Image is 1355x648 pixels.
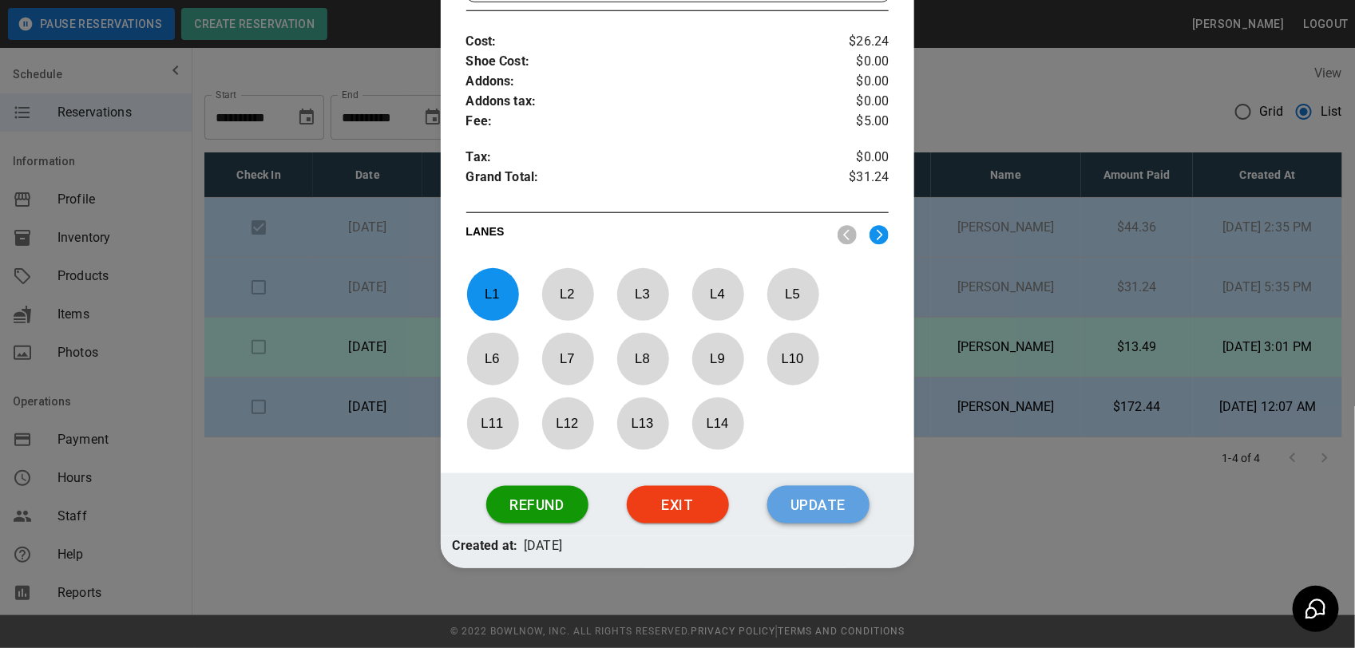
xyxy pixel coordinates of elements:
p: LANES [466,223,826,246]
p: $0.00 [818,72,889,92]
p: $0.00 [818,148,889,168]
button: Refund [486,486,588,524]
img: right.svg [870,225,889,245]
p: L 13 [616,405,669,442]
p: Shoe Cost : [466,52,819,72]
p: L 11 [466,405,519,442]
p: L 4 [691,275,744,313]
p: L 7 [541,340,594,377]
p: L 8 [616,340,669,377]
button: Exit [627,486,729,524]
button: Update [767,486,870,524]
p: Created at: [453,536,518,556]
p: L 5 [767,275,819,313]
p: L 12 [541,405,594,442]
p: L 3 [616,275,669,313]
p: Cost : [466,32,819,52]
p: L 1 [466,275,519,313]
p: $0.00 [818,92,889,112]
p: Tax : [466,148,819,168]
p: L 6 [466,340,519,377]
p: Addons : [466,72,819,92]
img: nav_left.svg [838,225,857,245]
p: [DATE] [524,536,562,556]
p: L 9 [691,340,744,377]
p: L 2 [541,275,594,313]
p: Grand Total : [466,168,819,192]
p: L 10 [767,340,819,377]
p: $31.24 [818,168,889,192]
p: Fee : [466,112,819,132]
p: L 14 [691,405,744,442]
p: $0.00 [818,52,889,72]
p: Addons tax : [466,92,819,112]
p: $26.24 [818,32,889,52]
p: $5.00 [818,112,889,132]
